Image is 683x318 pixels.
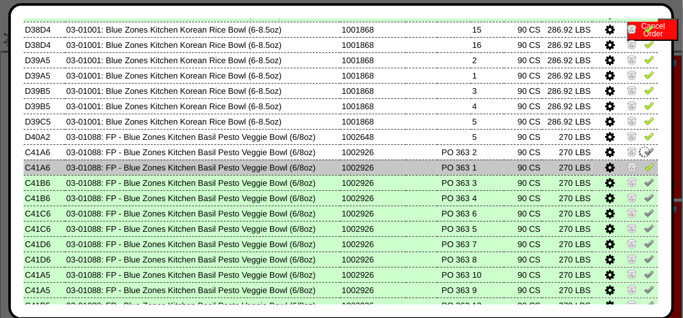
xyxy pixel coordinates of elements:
img: Zero Item and Verify [627,146,637,156]
td: 03-01001: Blue Zones Kitchen Korean Rice Bowl (6-8.5oz) [65,83,341,98]
td: C41A6 [24,144,65,160]
td: C41D6 [24,252,65,267]
td: 1002648 [340,129,405,144]
td: 90 CS [504,236,542,252]
td: PO 363 [437,206,471,221]
img: Un-Verify Pick [644,192,654,202]
img: Zero Item and Verify [627,223,637,233]
td: 5 [471,114,504,129]
td: 90 CS [504,114,542,129]
img: Zero Item and Verify [627,208,637,218]
td: 1002926 [340,236,405,252]
td: 10 [471,267,504,282]
td: D38D4 [24,37,65,52]
img: Verify Pick [644,39,654,49]
img: Zero Item and Verify [627,24,637,34]
td: 03-01001: Blue Zones Kitchen Korean Rice Bowl (6-8.5oz) [65,37,341,52]
img: Verify Pick [644,54,654,64]
td: 03-01088: FP - Blue Zones Kitchen Basil Pesto Veggie Bowl (6/8oz) [65,221,341,236]
td: 03-01001: Blue Zones Kitchen Korean Rice Bowl (6-8.5oz) [65,68,341,83]
img: Zero Item and Verify [627,192,637,202]
img: Zero Item and Verify [627,177,637,187]
td: 286.92 LBS [542,98,592,114]
td: 3 [471,83,504,98]
td: C41D6 [24,236,65,252]
td: 270 LBS [542,160,592,175]
td: 270 LBS [542,252,592,267]
td: D39B5 [24,98,65,114]
td: 1002926 [340,252,405,267]
td: 03-01088: FP - Blue Zones Kitchen Basil Pesto Veggie Bowl (6/8oz) [65,190,341,206]
td: 1001868 [340,52,405,68]
td: 4 [471,190,504,206]
td: 90 CS [504,221,542,236]
td: D40A2 [24,129,65,144]
td: C41B5 [24,298,65,313]
td: 1002926 [340,190,405,206]
td: C41A5 [24,282,65,298]
td: 270 LBS [542,221,592,236]
img: Verify Pick [644,116,654,126]
td: 90 CS [504,298,542,313]
img: Zero Item and Verify [627,238,637,248]
td: 8 [471,252,504,267]
img: Un-Verify Pick [644,284,654,294]
img: Verify Pick [644,131,654,141]
img: Un-Verify Pick [644,177,654,187]
img: Zero Item and Verify [627,116,637,126]
td: 90 CS [504,282,542,298]
td: 90 CS [504,144,542,160]
td: 4 [471,98,504,114]
td: 90 CS [504,129,542,144]
td: C41A6 [24,160,65,175]
td: 286.92 LBS [542,22,592,37]
td: 286.92 LBS [542,52,592,68]
img: Verify Pick [644,162,654,172]
img: Zero Item and Verify [627,131,637,141]
td: 5 [471,221,504,236]
td: C41C6 [24,206,65,221]
td: D39A5 [24,68,65,83]
td: 6 [471,206,504,221]
td: 90 CS [504,252,542,267]
td: 90 CS [504,37,542,52]
td: 90 CS [504,98,542,114]
img: Verify Pick [644,85,654,95]
td: 1001868 [340,37,405,52]
td: 9 [471,282,504,298]
td: 03-01001: Blue Zones Kitchen Korean Rice Bowl (6-8.5oz) [65,52,341,68]
td: 03-01088: FP - Blue Zones Kitchen Basil Pesto Veggie Bowl (6/8oz) [65,252,341,267]
td: D39C5 [24,114,65,129]
td: 1 [471,160,504,175]
td: 270 LBS [542,282,592,298]
img: Zero Item and Verify [627,269,637,279]
td: 03-01001: Blue Zones Kitchen Korean Rice Bowl (6-8.5oz) [65,98,341,114]
img: Un-Verify Pick [644,299,654,310]
td: 270 LBS [542,129,592,144]
td: 1001868 [340,114,405,129]
td: 90 CS [504,190,542,206]
td: C41C6 [24,221,65,236]
img: Zero Item and Verify [627,299,637,310]
td: 1002926 [340,160,405,175]
img: Zero Item and Verify [627,100,637,110]
td: 1002926 [340,144,405,160]
td: 03-01088: FP - Blue Zones Kitchen Basil Pesto Veggie Bowl (6/8oz) [65,144,341,160]
td: 270 LBS [542,267,592,282]
td: 15 [471,22,504,37]
td: 03-01088: FP - Blue Zones Kitchen Basil Pesto Veggie Bowl (6/8oz) [65,267,341,282]
img: Zero Item and Verify [627,162,637,172]
td: 90 CS [504,267,542,282]
img: Un-Verify Pick [644,208,654,218]
td: PO 363 [437,236,471,252]
td: 90 CS [504,68,542,83]
td: PO 363 [437,160,471,175]
img: Verify Pick [644,24,654,34]
td: 7 [471,236,504,252]
td: 03-01088: FP - Blue Zones Kitchen Basil Pesto Veggie Bowl (6/8oz) [65,298,341,313]
td: PO 363 [437,252,471,267]
td: 16 [471,37,504,52]
td: 03-01088: FP - Blue Zones Kitchen Basil Pesto Veggie Bowl (6/8oz) [65,282,341,298]
td: 1001868 [340,22,405,37]
td: 5 [471,129,504,144]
